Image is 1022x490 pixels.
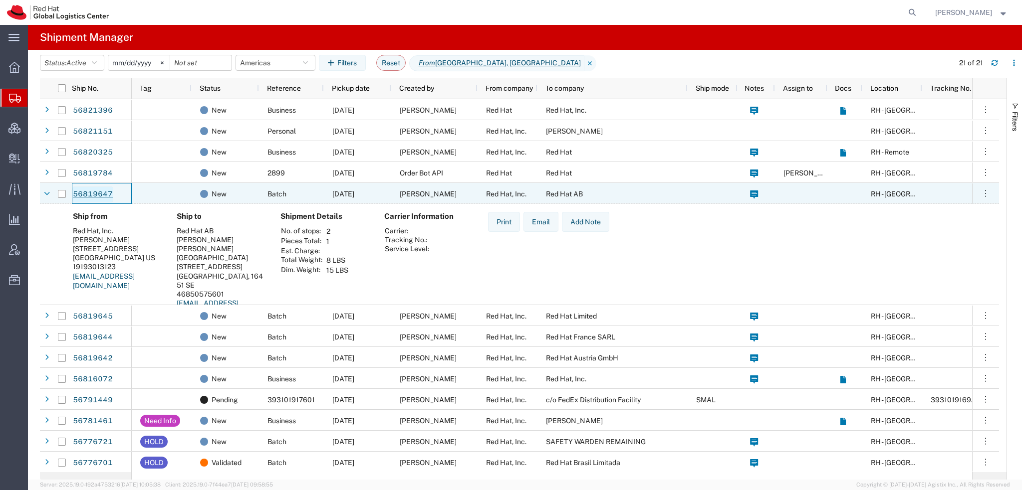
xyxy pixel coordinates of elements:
span: Notes [745,84,764,92]
span: Ship No. [72,84,98,92]
span: New [212,347,227,368]
span: Assign to [783,84,813,92]
th: Dim. Weight: [280,265,323,275]
span: Leslie Yu [400,459,457,467]
span: Client: 2025.19.0-7f44ea7 [165,482,273,488]
span: SMAL [696,396,716,404]
span: Red Hat, Inc. [486,333,526,341]
span: Active [66,59,86,67]
span: SAFETY WARDEN REMAINING [546,438,646,446]
th: Total Weight: [280,255,323,265]
span: RH - Raleigh [871,169,956,177]
span: Red Hat AB [546,190,583,198]
span: Business [267,148,296,156]
td: 15 LBS [323,265,352,275]
span: RH - Singapore [871,354,956,362]
span: David Whalley [400,127,457,135]
div: [GEOGRAPHIC_DATA] US [73,253,161,262]
span: RH - Singapore [871,438,956,446]
span: Red Hat, Inc. [486,312,526,320]
span: Red Hat [486,106,512,114]
span: Red Hat Austria GmbH [546,354,618,362]
a: 56819644 [72,329,113,345]
span: 09/12/2025 [332,375,354,383]
span: From company [486,84,533,92]
span: New [212,306,227,327]
a: 56791449 [72,392,113,408]
th: No. of stops: [280,226,323,236]
span: Red Hat, Inc. [486,438,526,446]
th: Tracking No.: [384,235,430,244]
span: Kirk Newcross [783,169,840,177]
h4: Shipment Details [280,212,368,221]
span: 09/15/2025 [332,333,354,341]
span: Red Hat, Inc. [486,127,526,135]
div: HOLD [144,436,164,448]
a: 56820325 [72,145,113,161]
span: Copyright © [DATE]-[DATE] Agistix Inc., All Rights Reserved [856,481,1010,489]
span: Red Hat, Inc. [546,375,586,383]
span: Red Hat France SARL [546,333,615,341]
div: Red Hat, Inc. [73,226,161,235]
span: Red Hat, Inc. [486,459,526,467]
div: HOLD [144,457,164,469]
span: Red Hat, Inc. [486,354,526,362]
h4: Ship from [73,212,161,221]
span: Leslie Yu [400,190,457,198]
div: Red Hat AB [177,226,264,235]
span: Red Hat, Inc. [486,190,526,198]
span: Red Hat Brasil Limitada [546,459,620,467]
th: Est. Charge: [280,246,323,255]
span: Business [267,106,296,114]
span: Leslie Yu [400,438,457,446]
span: RH - Raleigh [871,417,956,425]
button: Add Note [562,212,609,232]
td: 8 LBS [323,255,352,265]
span: Leslie Yu [400,333,457,341]
span: Pending [212,389,238,410]
span: Diego Mateus [546,417,603,425]
span: Personal [267,127,296,135]
div: [STREET_ADDRESS] [177,262,264,271]
a: [EMAIL_ADDRESS][DOMAIN_NAME] [177,299,239,317]
a: 56776701 [72,455,113,471]
span: Kirk Newcross [400,396,457,404]
button: Americas [236,55,315,71]
span: Business [267,375,296,383]
a: 56821151 [72,124,113,140]
a: 56819647 [72,186,113,202]
span: RH - Singapore [871,190,956,198]
a: 56819645 [72,309,113,325]
span: Red Hat [486,169,512,177]
span: Emma Ganly [400,106,457,114]
span: RH - Remote [871,148,909,156]
span: Red Hat [546,148,572,156]
span: 09/10/2025 [332,438,354,446]
span: Tracking No. [930,84,971,92]
div: 46850575601 [177,290,264,299]
div: [PERSON_NAME] [73,235,161,244]
a: 56816072 [72,371,113,387]
span: 09/15/2025 [332,106,354,114]
span: Leslie Yu [400,312,457,320]
th: Carrier: [384,226,430,235]
a: 56781461 [72,413,113,429]
span: RH - Raleigh [871,127,956,135]
span: Status [200,84,221,92]
span: Validated [212,452,242,473]
div: 19193013123 [73,262,161,271]
th: Pieces Total: [280,236,323,246]
span: New [212,410,227,431]
span: 09/15/2025 [332,148,354,156]
span: Batch [267,354,286,362]
span: 09/10/2025 [332,417,354,425]
span: 393101916970 [931,396,980,404]
a: 56776721 [72,434,113,450]
span: Sarah Wall [400,417,457,425]
span: 2899 [267,169,285,177]
span: Batch [267,459,286,467]
span: 09/15/2025 [332,127,354,135]
span: Batch [267,333,286,341]
span: Created by [399,84,434,92]
span: RH - Raleigh [871,375,956,383]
